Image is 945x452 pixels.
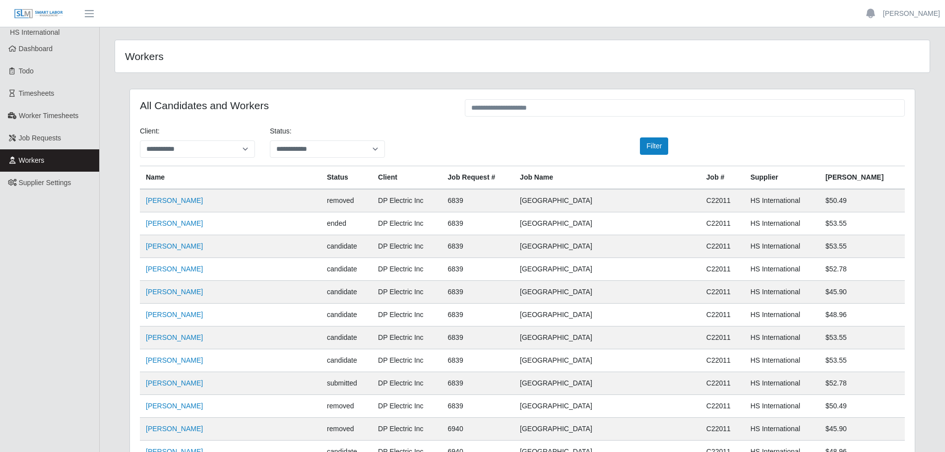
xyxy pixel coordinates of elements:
td: 6839 [442,395,514,418]
td: HS International [745,212,819,235]
td: 6940 [442,418,514,441]
td: C22011 [700,349,745,372]
button: Filter [640,137,668,155]
td: 6839 [442,372,514,395]
span: Worker Timesheets [19,112,78,120]
a: [PERSON_NAME] [883,8,940,19]
td: HS International [745,326,819,349]
th: Job Name [514,166,700,190]
td: [GEOGRAPHIC_DATA] [514,281,700,304]
th: Client [372,166,442,190]
td: HS International [745,235,819,258]
td: HS International [745,304,819,326]
td: HS International [745,281,819,304]
th: Name [140,166,321,190]
td: ended [321,212,372,235]
td: 6839 [442,349,514,372]
td: C22011 [700,258,745,281]
span: Supplier Settings [19,179,71,187]
span: Job Requests [19,134,62,142]
a: [PERSON_NAME] [146,356,203,364]
td: $53.55 [819,326,905,349]
td: C22011 [700,395,745,418]
td: $50.49 [819,395,905,418]
td: C22011 [700,418,745,441]
td: DP Electric Inc [372,372,442,395]
td: candidate [321,281,372,304]
label: Client: [140,126,160,136]
a: [PERSON_NAME] [146,402,203,410]
td: C22011 [700,212,745,235]
th: Status [321,166,372,190]
td: 6839 [442,212,514,235]
td: 6839 [442,281,514,304]
a: [PERSON_NAME] [146,379,203,387]
a: [PERSON_NAME] [146,311,203,319]
td: C22011 [700,304,745,326]
td: HS International [745,349,819,372]
td: [GEOGRAPHIC_DATA] [514,258,700,281]
td: $45.90 [819,418,905,441]
td: removed [321,189,372,212]
td: candidate [321,304,372,326]
th: Supplier [745,166,819,190]
td: C22011 [700,372,745,395]
td: DP Electric Inc [372,212,442,235]
td: 6839 [442,326,514,349]
td: $52.78 [819,258,905,281]
td: C22011 [700,235,745,258]
td: HS International [745,418,819,441]
td: candidate [321,258,372,281]
td: submitted [321,372,372,395]
img: SLM Logo [14,8,63,19]
a: [PERSON_NAME] [146,242,203,250]
th: [PERSON_NAME] [819,166,905,190]
td: [GEOGRAPHIC_DATA] [514,372,700,395]
td: candidate [321,349,372,372]
td: HS International [745,372,819,395]
td: DP Electric Inc [372,189,442,212]
td: HS International [745,258,819,281]
td: [GEOGRAPHIC_DATA] [514,235,700,258]
td: $50.49 [819,189,905,212]
td: candidate [321,326,372,349]
span: HS International [10,28,60,36]
h4: All Candidates and Workers [140,99,450,112]
td: DP Electric Inc [372,418,442,441]
td: DP Electric Inc [372,304,442,326]
td: 6839 [442,258,514,281]
a: [PERSON_NAME] [146,288,203,296]
td: $53.55 [819,212,905,235]
span: Timesheets [19,89,55,97]
h4: Workers [125,50,447,63]
td: [GEOGRAPHIC_DATA] [514,212,700,235]
td: C22011 [700,281,745,304]
a: [PERSON_NAME] [146,265,203,273]
span: Dashboard [19,45,53,53]
td: DP Electric Inc [372,281,442,304]
label: Status: [270,126,292,136]
a: [PERSON_NAME] [146,219,203,227]
span: Todo [19,67,34,75]
a: [PERSON_NAME] [146,333,203,341]
td: [GEOGRAPHIC_DATA] [514,304,700,326]
span: Workers [19,156,45,164]
td: DP Electric Inc [372,395,442,418]
td: [GEOGRAPHIC_DATA] [514,349,700,372]
th: Job # [700,166,745,190]
td: 6839 [442,304,514,326]
td: 6839 [442,189,514,212]
td: DP Electric Inc [372,326,442,349]
td: $52.78 [819,372,905,395]
td: C22011 [700,326,745,349]
td: removed [321,418,372,441]
td: DP Electric Inc [372,235,442,258]
td: [GEOGRAPHIC_DATA] [514,189,700,212]
td: removed [321,395,372,418]
td: 6839 [442,235,514,258]
td: $53.55 [819,235,905,258]
td: $45.90 [819,281,905,304]
td: [GEOGRAPHIC_DATA] [514,395,700,418]
td: DP Electric Inc [372,258,442,281]
td: candidate [321,235,372,258]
